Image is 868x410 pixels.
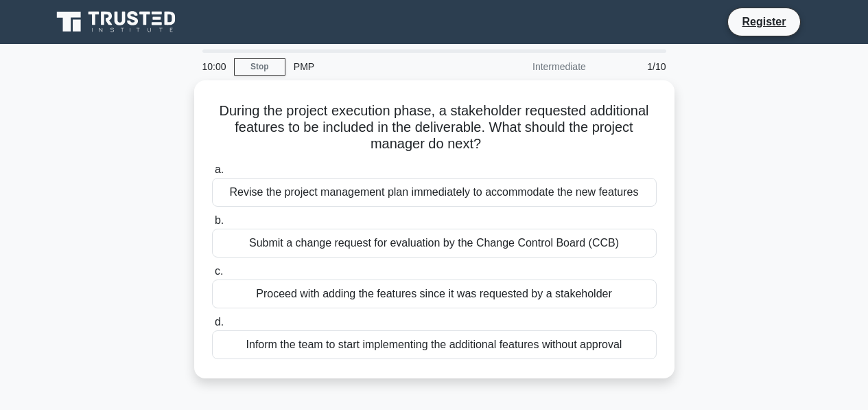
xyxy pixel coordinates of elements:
h5: During the project execution phase, a stakeholder requested additional features to be included in... [211,102,658,153]
div: Proceed with adding the features since it was requested by a stakeholder [212,280,657,308]
div: Intermediate [474,53,594,80]
span: d. [215,316,224,328]
a: Stop [234,58,285,76]
span: b. [215,214,224,226]
span: c. [215,265,223,277]
div: 1/10 [594,53,675,80]
div: Submit a change request for evaluation by the Change Control Board (CCB) [212,229,657,258]
span: a. [215,163,224,175]
a: Register [734,13,794,30]
div: 10:00 [194,53,234,80]
div: Inform the team to start implementing the additional features without approval [212,330,657,359]
div: Revise the project management plan immediately to accommodate the new features [212,178,657,207]
div: PMP [285,53,474,80]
